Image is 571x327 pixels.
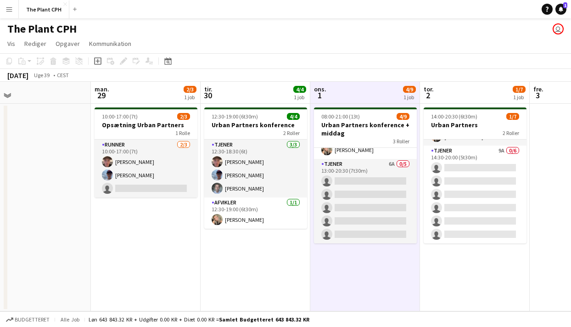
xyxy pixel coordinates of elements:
span: 14:00-20:30 (6t30m) [431,113,477,120]
app-job-card: 12:30-19:00 (6t30m)4/4Urban Partners konference2 RollerTjener3/312:30-18:30 (6t)[PERSON_NAME][PER... [204,107,307,229]
button: Budgetteret [5,315,51,325]
div: [DATE] [7,71,28,80]
h3: Urban Partners konference + middag [314,121,417,137]
span: 3 [532,90,543,101]
app-card-role: Tjener3/312:30-18:30 (6t)[PERSON_NAME][PERSON_NAME][PERSON_NAME] [204,140,307,197]
span: 2 Roller [503,130,519,136]
h3: Urban Partners [424,121,526,129]
span: Vis [7,39,15,48]
span: 30 [203,90,213,101]
app-card-role: Afvikler1/112:30-19:00 (6t30m)[PERSON_NAME] [204,197,307,229]
app-job-card: 10:00-17:00 (7t)2/3Opsætning Urban Partners1 RolleRunner2/310:00-17:00 (7t)[PERSON_NAME][PERSON_N... [95,107,197,197]
span: 2/3 [184,86,196,93]
div: 1 job [403,94,415,101]
app-job-card: 14:00-20:30 (6t30m)1/7Urban Partners2 RollerAfvikler1/114:00-20:30 (6t30m)[PERSON_NAME]Tjener9A0/... [424,107,526,243]
span: 4/4 [293,86,306,93]
span: 4/9 [397,113,409,120]
app-job-card: 08:00-21:00 (13t)4/9Urban Partners konference + middag3 Roller[PERSON_NAME][PERSON_NAME]Afvikler1... [314,107,417,243]
span: 1 [313,90,326,101]
a: Kommunikation [85,38,135,50]
span: tir. [204,85,213,93]
span: 4/9 [403,86,416,93]
h3: Opsætning Urban Partners [95,121,197,129]
span: 1 Rolle [175,130,190,136]
a: Rediger [21,38,50,50]
span: 1/7 [513,86,526,93]
span: 29 [93,90,109,101]
span: 2 [422,90,434,101]
app-user-avatar: Magnus Pedersen [553,23,564,34]
span: Rediger [24,39,46,48]
span: man. [95,85,109,93]
span: 10:00-17:00 (7t) [102,113,138,120]
span: ons. [314,85,326,93]
span: Budgetteret [15,316,50,323]
app-card-role: Runner2/310:00-17:00 (7t)[PERSON_NAME][PERSON_NAME] [95,140,197,197]
span: 08:00-21:00 (13t) [321,113,360,120]
div: 1 job [294,94,306,101]
h1: The Plant CPH [7,22,77,36]
span: 2/3 [177,113,190,120]
h3: Urban Partners konference [204,121,307,129]
span: 1/7 [506,113,519,120]
div: 1 job [513,94,525,101]
div: Løn 643 843.32 KR + Udgifter 0.00 KR + Diæt 0.00 KR = [89,316,309,323]
div: CEST [57,72,69,79]
span: fre. [533,85,543,93]
span: Samlet budgetteret 643 843.32 KR [219,316,309,323]
span: Opgaver [56,39,80,48]
span: Uge 39 [30,72,53,79]
span: Kommunikation [89,39,131,48]
span: 3 Roller [393,138,409,145]
span: tor. [424,85,434,93]
span: Alle job [59,316,81,323]
div: 1 job [184,94,196,101]
button: The Plant CPH [19,0,69,18]
span: 2 Roller [283,130,300,136]
a: Opgaver [52,38,84,50]
span: 12:30-19:00 (6t30m) [212,113,258,120]
a: 1 [555,4,566,15]
a: Vis [4,38,19,50]
span: 4/4 [287,113,300,120]
app-card-role: Tjener9A0/614:30-20:00 (5t30m) [424,146,526,243]
span: 1 [563,2,567,8]
app-card-role: Tjener6A0/513:00-20:30 (7t30m) [314,159,417,243]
